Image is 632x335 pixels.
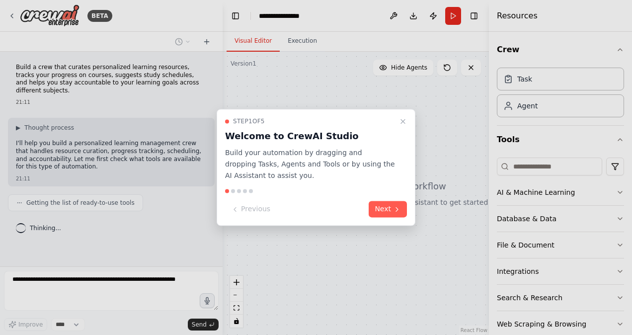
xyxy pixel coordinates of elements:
span: Step 1 of 5 [233,117,265,125]
button: Next [369,201,407,218]
p: Build your automation by dragging and dropping Tasks, Agents and Tools or by using the AI Assista... [225,147,395,181]
button: Close walkthrough [397,115,409,127]
button: Previous [225,201,276,218]
h3: Welcome to CrewAI Studio [225,129,395,143]
button: Hide left sidebar [229,9,242,23]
